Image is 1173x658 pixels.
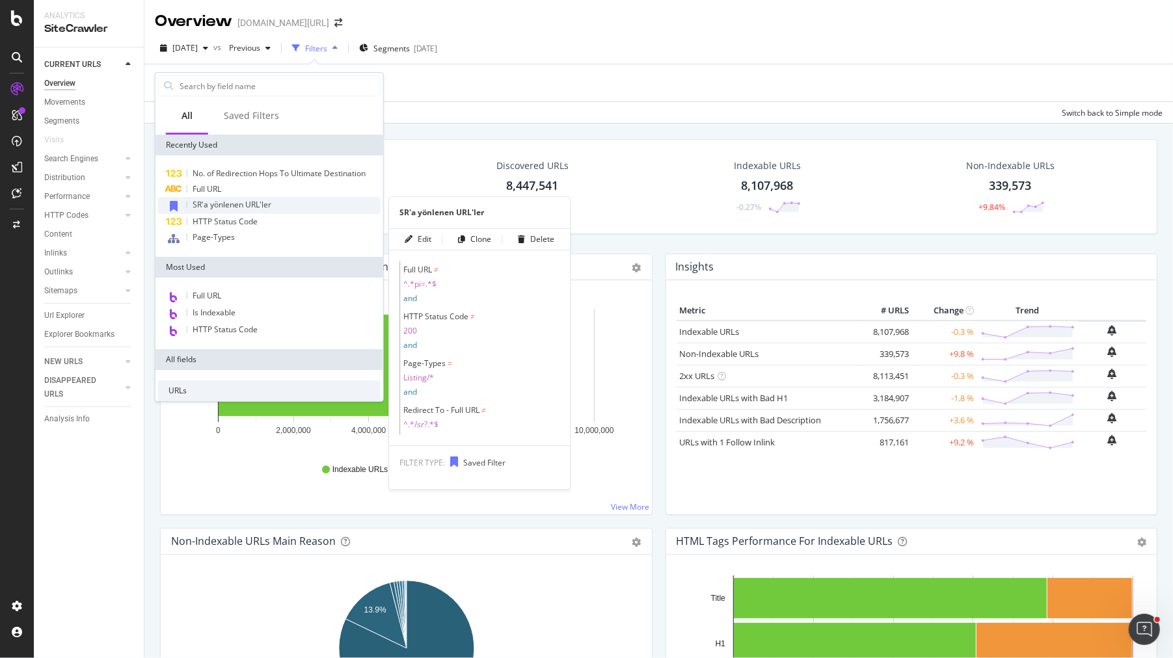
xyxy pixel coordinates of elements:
[237,16,329,29] div: [DOMAIN_NAME][URL]
[44,77,135,90] a: Overview
[861,387,913,409] td: 3,184,907
[680,414,822,426] a: Indexable URLs with Bad Description
[364,605,386,614] text: 13.9%
[44,133,77,147] a: Visits
[470,311,475,322] span: ≠
[632,538,641,547] div: gear
[403,326,560,336] span: 200
[574,426,613,435] text: 10,000,000
[403,339,417,350] span: and
[44,10,133,21] div: Analytics
[680,370,715,382] a: 2xx URLs
[1137,538,1146,547] div: gear
[171,534,336,547] div: Non-Indexable URLs Main Reason
[612,501,650,512] a: View More
[155,10,232,33] div: Overview
[463,457,506,468] span: Saved Filter
[44,309,85,322] div: Url Explorer
[182,109,193,122] div: All
[158,380,381,401] div: URLs
[354,38,442,59] button: Segments[DATE]
[913,431,978,453] td: +9.2 %
[680,348,759,360] a: Non-Indexable URLs
[913,343,978,365] td: +9.8 %
[44,265,73,279] div: Outlinks
[680,326,740,337] a: Indexable URLs
[44,96,135,109] a: Movements
[913,365,978,387] td: -0.3 %
[44,114,79,128] div: Segments
[1108,413,1117,423] div: bell-plus
[453,229,491,250] button: Clone
[44,209,88,222] div: HTTP Codes
[287,38,343,59] button: Filters
[403,293,417,304] span: and
[742,178,794,194] div: 8,107,968
[403,386,417,397] span: and
[224,42,260,53] span: Previous
[44,190,90,204] div: Performance
[44,355,83,369] div: NEW URLS
[677,534,893,547] div: HTML Tags Performance for Indexable URLs
[403,373,560,383] span: Listing/*
[861,301,913,321] th: # URLS
[332,464,388,475] span: Indexable URLs
[513,229,554,250] button: Delete
[193,231,235,243] span: Page-Types
[389,207,570,218] div: SR'a yönlenen URL'ler
[44,328,115,341] div: Explorer Bookmarks
[44,77,75,90] div: Overview
[44,265,122,279] a: Outlinks
[418,234,431,245] div: Edit
[213,42,224,53] span: vs
[44,374,110,401] div: DISAPPEARED URLS
[448,358,452,369] span: =
[913,409,978,431] td: +3.6 %
[861,321,913,343] td: 8,107,968
[44,152,98,166] div: Search Engines
[715,639,725,648] text: H1
[44,374,122,401] a: DISAPPEARED URLS
[44,284,77,298] div: Sitemaps
[403,264,432,275] span: Full URL
[913,321,978,343] td: -0.3 %
[44,21,133,36] div: SiteCrawler
[193,290,221,301] span: Full URL
[44,355,122,369] a: NEW URLS
[434,264,438,275] span: ≠
[44,133,64,147] div: Visits
[990,178,1032,194] div: 339,573
[861,431,913,453] td: 817,161
[1108,435,1117,445] div: bell-plus
[155,38,213,59] button: [DATE]
[334,18,342,27] div: arrow-right-arrow-left
[193,168,366,179] span: No. of Redirection Hops To Ultimate Destination
[44,284,122,298] a: Sitemaps
[403,358,446,369] span: Page-Types
[530,234,554,245] div: Delete
[44,171,85,185] div: Distribution
[44,171,122,185] a: Distribution
[44,152,122,166] a: Search Engines
[44,228,72,241] div: Content
[1108,369,1117,379] div: bell-plus
[44,209,122,222] a: HTTP Codes
[44,96,85,109] div: Movements
[414,43,437,54] div: [DATE]
[44,114,135,128] a: Segments
[403,311,468,322] span: HTTP Status Code
[1108,347,1117,357] div: bell-plus
[44,412,90,426] div: Analysis Info
[44,328,135,341] a: Explorer Bookmarks
[676,258,714,276] h4: Insights
[399,457,445,468] span: FILTER TYPE:
[44,190,122,204] a: Performance
[44,246,122,260] a: Inlinks
[507,178,559,194] div: 8,447,541
[224,38,276,59] button: Previous
[155,135,383,155] div: Recently Used
[680,392,789,404] a: Indexable URLs with Bad H1
[632,263,641,272] div: gear
[44,58,122,72] a: CURRENT URLS
[171,301,642,452] div: A chart.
